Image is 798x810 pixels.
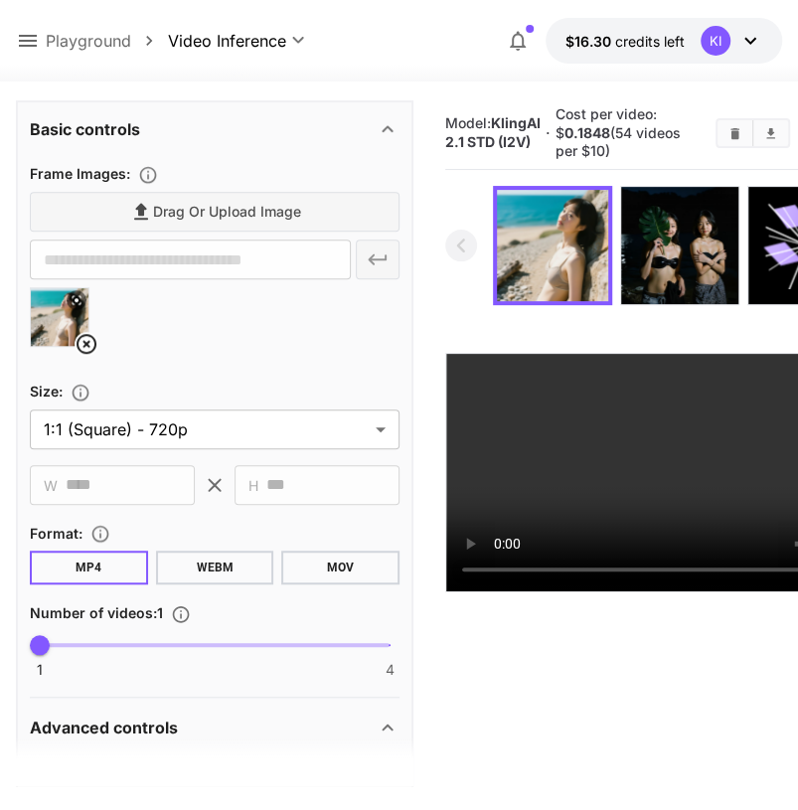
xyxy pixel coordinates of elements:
[46,29,167,53] nav: breadcrumb
[615,33,685,50] span: credits left
[386,660,395,680] span: 4
[281,551,399,584] button: MOV
[699,715,798,810] div: チャットウィジェット
[445,114,541,150] b: KlingAI 2.1 STD (I2V)
[30,551,148,584] button: MP4
[30,604,163,621] span: Number of videos : 1
[44,417,368,441] span: 1:1 (Square) - 720p
[564,124,610,141] b: 0.1848
[248,474,258,497] span: H
[30,704,399,751] div: Advanced controls
[63,383,98,403] button: Adjust the dimensions of the generated image by specifying its width and height in pixels, or sel...
[37,660,43,680] span: 1
[30,117,140,141] p: Basic controls
[718,120,752,146] button: Clear videos
[699,715,798,810] iframe: Chat Widget
[46,29,131,53] a: Playground
[445,114,541,150] span: Model:
[565,33,615,50] span: $16.30
[30,525,82,542] span: Format :
[167,29,285,53] span: Video Inference
[565,31,685,52] div: $16.30484
[753,120,788,146] button: Download All
[30,165,130,182] span: Frame Images :
[130,165,166,185] button: Upload frame images.
[30,383,63,400] span: Size :
[701,26,730,56] div: KI
[716,118,790,148] div: Clear videosDownload All
[546,18,782,64] button: $16.30484KI
[30,105,399,153] div: Basic controls
[156,551,274,584] button: WEBM
[30,716,178,739] p: Advanced controls
[497,190,608,301] img: 9MH1AfAAAABklEQVQDALh6R6UuRm44AAAAAElFTkSuQmCC
[44,474,58,497] span: W
[556,105,681,159] span: Cost per video: $ (54 videos per $10)
[546,121,551,145] p: ·
[82,524,118,544] button: Choose the file format for the output video.
[621,187,738,304] img: bDb0JwAAAAZJREFUAwBJuc1wtKBheQAAAABJRU5ErkJggg==
[163,604,199,624] button: Specify how many videos to generate in a single request. Each video generation will be charged se...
